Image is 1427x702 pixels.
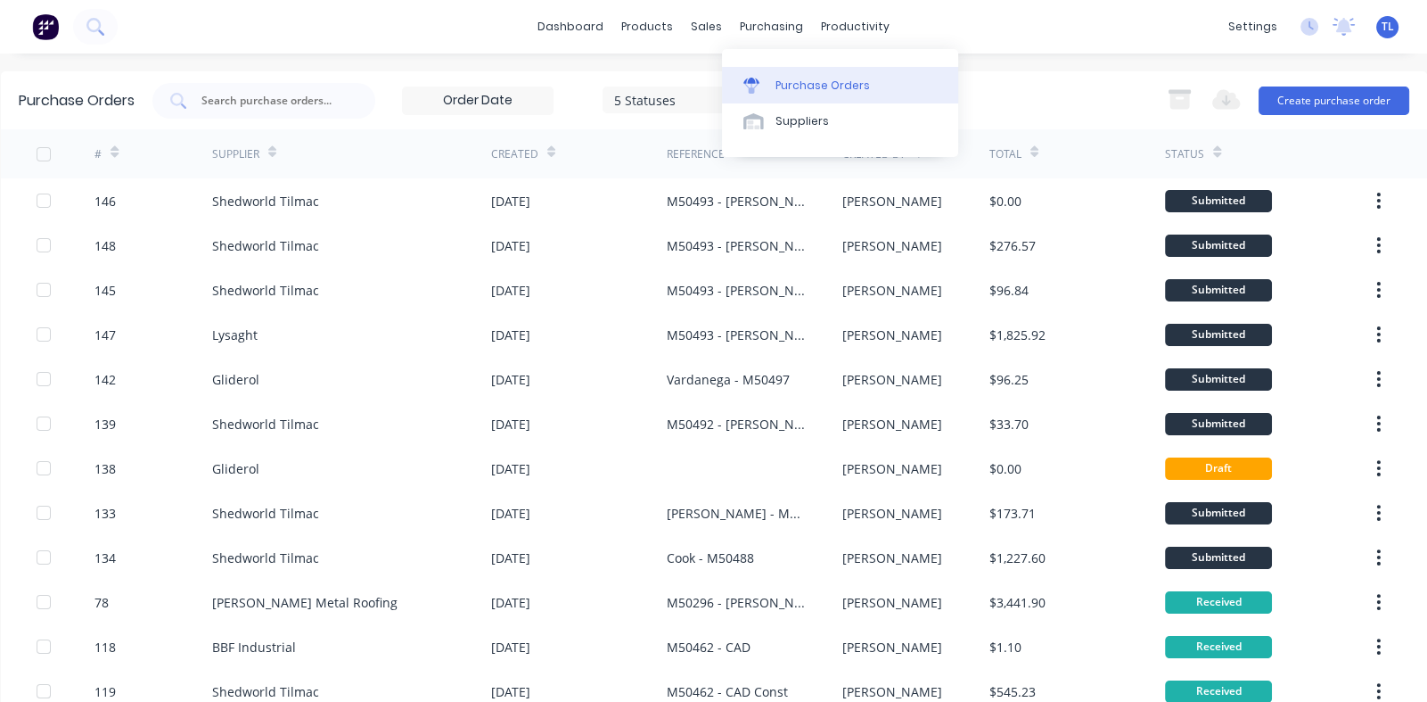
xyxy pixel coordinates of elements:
[842,192,942,211] div: [PERSON_NAME]
[491,146,538,162] div: Created
[94,593,109,612] div: 78
[212,192,319,211] div: Shedworld Tilmac
[989,236,1036,255] div: $276.57
[212,415,319,434] div: Shedworld Tilmac
[842,236,942,255] div: [PERSON_NAME]
[1165,591,1272,614] div: Received
[94,638,116,657] div: 118
[491,326,530,344] div: [DATE]
[491,459,530,478] div: [DATE]
[94,236,116,255] div: 148
[667,682,788,701] div: M50462 - CAD Const
[94,192,116,211] div: 146
[667,370,790,389] div: Vardanega - M50497
[989,415,1029,434] div: $33.70
[667,415,807,434] div: M50492 - [PERSON_NAME]
[989,281,1029,300] div: $96.84
[614,90,742,109] div: 5 Statuses
[491,415,530,434] div: [DATE]
[1259,87,1409,115] button: Create purchase order
[1219,13,1286,40] div: settings
[667,146,725,162] div: Reference
[491,192,530,211] div: [DATE]
[612,13,682,40] div: products
[989,638,1021,657] div: $1.10
[1165,502,1272,524] div: Submitted
[1165,413,1272,435] div: Submitted
[491,504,530,523] div: [DATE]
[731,13,812,40] div: purchasing
[667,593,807,612] div: M50296 - [PERSON_NAME]
[1165,636,1272,658] div: Received
[212,682,319,701] div: Shedworld Tilmac
[842,459,942,478] div: [PERSON_NAME]
[32,13,59,40] img: Factory
[491,236,530,255] div: [DATE]
[212,236,319,255] div: Shedworld Tilmac
[989,504,1036,523] div: $173.71
[682,13,731,40] div: sales
[989,593,1046,612] div: $3,441.90
[529,13,612,40] a: dashboard
[491,281,530,300] div: [DATE]
[212,504,319,523] div: Shedworld Tilmac
[212,370,259,389] div: Gliderol
[94,549,116,567] div: 134
[842,549,942,567] div: [PERSON_NAME]
[94,682,116,701] div: 119
[212,593,398,612] div: [PERSON_NAME] Metal Roofing
[94,459,116,478] div: 138
[212,638,296,657] div: BBF Industrial
[212,549,319,567] div: Shedworld Tilmac
[491,638,530,657] div: [DATE]
[989,549,1046,567] div: $1,227.60
[989,192,1021,211] div: $0.00
[491,593,530,612] div: [DATE]
[491,549,530,567] div: [DATE]
[775,78,870,94] div: Purchase Orders
[667,504,807,523] div: [PERSON_NAME] - M50487
[667,549,754,567] div: Cook - M50488
[19,90,135,111] div: Purchase Orders
[989,146,1021,162] div: Total
[212,326,258,344] div: Lysaght
[1165,368,1272,391] div: Submitted
[1165,279,1272,301] div: Submitted
[667,326,807,344] div: M50493 - [PERSON_NAME]
[1165,235,1272,257] div: Submitted
[842,415,942,434] div: [PERSON_NAME]
[212,281,319,300] div: Shedworld Tilmac
[200,92,348,110] input: Search purchase orders...
[842,593,942,612] div: [PERSON_NAME]
[212,459,259,478] div: Gliderol
[989,682,1036,701] div: $545.23
[491,370,530,389] div: [DATE]
[94,326,116,344] div: 147
[842,682,942,701] div: [PERSON_NAME]
[989,459,1021,478] div: $0.00
[842,326,942,344] div: [PERSON_NAME]
[1165,547,1272,569] div: Submitted
[722,67,958,103] a: Purchase Orders
[491,682,530,701] div: [DATE]
[94,504,116,523] div: 133
[94,146,102,162] div: #
[94,281,116,300] div: 145
[1382,19,1394,35] span: TL
[842,370,942,389] div: [PERSON_NAME]
[722,103,958,139] a: Suppliers
[989,370,1029,389] div: $96.25
[842,504,942,523] div: [PERSON_NAME]
[1165,146,1204,162] div: Status
[94,415,116,434] div: 139
[989,326,1046,344] div: $1,825.92
[94,370,116,389] div: 142
[212,146,259,162] div: Supplier
[667,192,807,211] div: M50493 - [PERSON_NAME]
[842,638,942,657] div: [PERSON_NAME]
[1165,458,1272,480] div: Draft
[1165,324,1272,346] div: Submitted
[1165,190,1272,212] div: Submitted
[775,113,829,129] div: Suppliers
[667,281,807,300] div: M50493 - [PERSON_NAME]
